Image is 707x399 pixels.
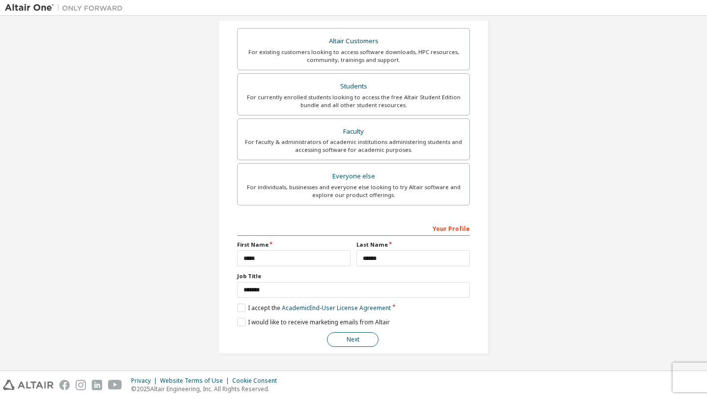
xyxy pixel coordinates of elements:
label: Last Name [356,241,470,249]
img: altair_logo.svg [3,380,54,390]
div: For individuals, businesses and everyone else looking to try Altair software and explore our prod... [244,183,463,199]
div: For existing customers looking to access software downloads, HPC resources, community, trainings ... [244,48,463,64]
a: Academic End-User License Agreement [282,304,391,312]
label: I accept the [237,304,391,312]
div: Everyone else [244,170,463,183]
div: For currently enrolled students looking to access the free Altair Student Edition bundle and all ... [244,93,463,109]
label: Job Title [237,272,470,280]
img: linkedin.svg [92,380,102,390]
div: Students [244,80,463,93]
button: Next [327,332,379,347]
label: I would like to receive marketing emails from Altair [237,318,390,326]
p: © 2025 Altair Engineering, Inc. All Rights Reserved. [131,385,283,393]
img: facebook.svg [59,380,70,390]
div: Faculty [244,125,463,139]
div: Altair Customers [244,34,463,48]
div: Your Profile [237,220,470,236]
div: Website Terms of Use [160,377,232,385]
div: Privacy [131,377,160,385]
div: Cookie Consent [232,377,283,385]
img: instagram.svg [76,380,86,390]
label: First Name [237,241,351,249]
img: Altair One [5,3,128,13]
img: youtube.svg [108,380,122,390]
div: For faculty & administrators of academic institutions administering students and accessing softwa... [244,138,463,154]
